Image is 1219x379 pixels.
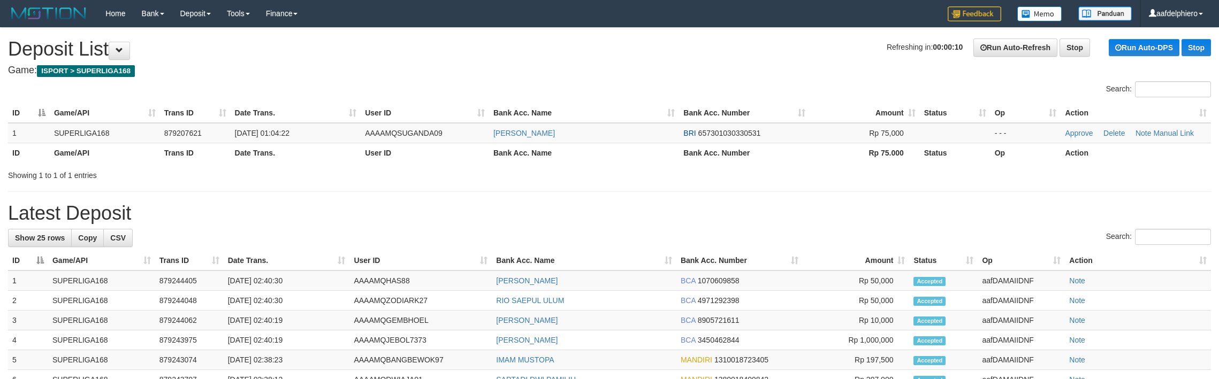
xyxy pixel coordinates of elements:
[8,291,48,311] td: 2
[1061,103,1211,123] th: Action: activate to sort column ascending
[803,270,910,291] td: Rp 50,000
[973,38,1057,57] a: Run Auto-Refresh
[496,296,564,305] a: RIO SAEPUL ULUM
[48,251,155,270] th: Game/API: activate to sort column ascending
[1069,276,1085,285] a: Note
[869,129,904,137] span: Rp 75,000
[1061,143,1211,163] th: Action
[496,276,558,285] a: [PERSON_NAME]
[1065,129,1093,137] a: Approve
[110,234,126,242] span: CSV
[349,330,492,350] td: AAAAMQJEBOL7373
[8,229,72,247] a: Show 25 rows
[1069,355,1085,364] a: Note
[224,311,350,330] td: [DATE] 02:40:19
[913,297,946,306] span: Accepted
[991,143,1061,163] th: Op
[48,350,155,370] td: SUPERLIGA168
[810,143,920,163] th: Rp 75.000
[8,330,48,350] td: 4
[1069,296,1085,305] a: Note
[496,316,558,324] a: [PERSON_NAME]
[8,123,50,143] td: 1
[803,330,910,350] td: Rp 1,000,000
[15,234,65,242] span: Show 25 rows
[224,270,350,291] td: [DATE] 02:40:30
[349,350,492,370] td: AAAAMQBANGBEWOK97
[1153,129,1194,137] a: Manual Link
[224,330,350,350] td: [DATE] 02:40:19
[361,143,489,163] th: User ID
[991,123,1061,143] td: - - -
[8,203,1211,224] h1: Latest Deposit
[1069,336,1085,344] a: Note
[8,251,48,270] th: ID: activate to sort column descending
[155,270,224,291] td: 879244405
[155,330,224,350] td: 879243975
[349,251,492,270] th: User ID: activate to sort column ascending
[978,270,1065,291] td: aafDAMAIIDNF
[224,291,350,311] td: [DATE] 02:40:30
[8,65,1211,76] h4: Game:
[1065,251,1211,270] th: Action: activate to sort column ascending
[698,336,740,344] span: Copy 3450462844 to clipboard
[71,229,104,247] a: Copy
[913,316,946,326] span: Accepted
[155,311,224,330] td: 879244062
[920,143,991,163] th: Status
[48,270,155,291] td: SUPERLIGA168
[8,143,50,163] th: ID
[8,5,89,21] img: MOTION_logo.png
[933,43,963,51] strong: 00:00:10
[496,336,558,344] a: [PERSON_NAME]
[1109,39,1179,56] a: Run Auto-DPS
[679,143,810,163] th: Bank Acc. Number
[1135,81,1211,97] input: Search:
[164,129,202,137] span: 879207621
[803,291,910,311] td: Rp 50,000
[103,229,133,247] a: CSV
[365,129,443,137] span: AAAAMQSUGANDA09
[8,311,48,330] td: 3
[681,355,712,364] span: MANDIRI
[155,251,224,270] th: Trans ID: activate to sort column ascending
[978,330,1065,350] td: aafDAMAIIDNF
[8,103,50,123] th: ID: activate to sort column descending
[698,316,740,324] span: Copy 8905721611 to clipboard
[493,129,555,137] a: [PERSON_NAME]
[913,356,946,365] span: Accepted
[978,311,1065,330] td: aafDAMAIIDNF
[235,129,289,137] span: [DATE] 01:04:22
[349,311,492,330] td: AAAAMQGEMBHOEL
[8,270,48,291] td: 1
[231,103,361,123] th: Date Trans.: activate to sort column ascending
[698,276,740,285] span: Copy 1070609858 to clipboard
[978,350,1065,370] td: aafDAMAIIDNF
[1106,229,1211,245] label: Search:
[349,270,492,291] td: AAAAMQHAS88
[48,330,155,350] td: SUPERLIGA168
[978,291,1065,311] td: aafDAMAIIDNF
[909,251,978,270] th: Status: activate to sort column ascending
[1069,316,1085,324] a: Note
[810,103,920,123] th: Amount: activate to sort column ascending
[948,6,1001,21] img: Feedback.jpg
[978,251,1065,270] th: Op: activate to sort column ascending
[361,103,489,123] th: User ID: activate to sort column ascending
[231,143,361,163] th: Date Trans.
[991,103,1061,123] th: Op: activate to sort column ascending
[1060,38,1090,57] a: Stop
[920,103,991,123] th: Status: activate to sort column ascending
[1103,129,1125,137] a: Delete
[8,38,1211,60] h1: Deposit List
[155,350,224,370] td: 879243074
[489,143,679,163] th: Bank Acc. Name
[37,65,135,77] span: ISPORT > SUPERLIGA168
[679,103,810,123] th: Bank Acc. Number: activate to sort column ascending
[681,316,696,324] span: BCA
[160,143,231,163] th: Trans ID
[698,129,761,137] span: Copy 657301030330531 to clipboard
[1135,229,1211,245] input: Search:
[1106,81,1211,97] label: Search:
[714,355,768,364] span: Copy 1310018723405 to clipboard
